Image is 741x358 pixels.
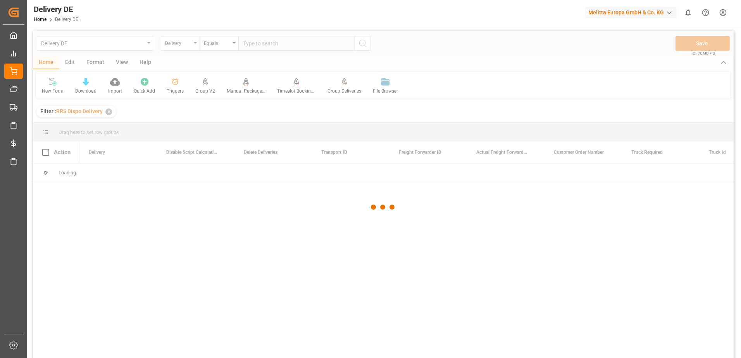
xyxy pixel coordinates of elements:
button: Melitta Europa GmbH & Co. KG [585,5,679,20]
div: Delivery DE [34,3,78,15]
button: show 0 new notifications [679,4,697,21]
button: Help Center [697,4,714,21]
a: Home [34,17,47,22]
div: Melitta Europa GmbH & Co. KG [585,7,676,18]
